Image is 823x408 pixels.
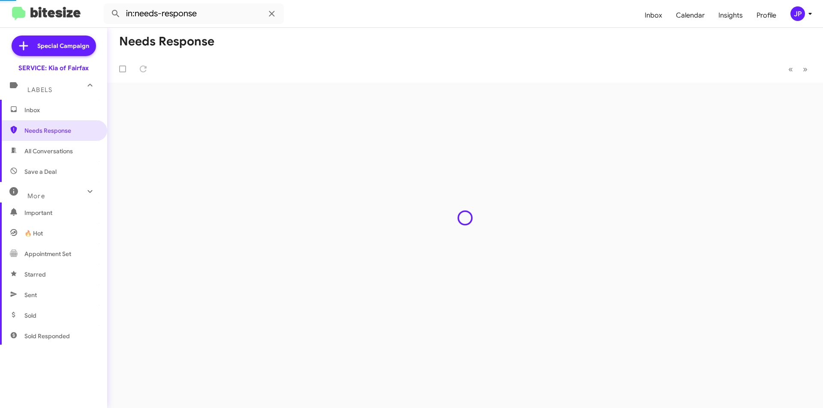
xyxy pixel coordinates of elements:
button: Previous [783,60,798,78]
span: Inbox [24,106,97,114]
span: Save a Deal [24,167,57,176]
a: Profile [750,3,783,28]
input: Search [104,3,284,24]
a: Calendar [669,3,712,28]
span: Important [24,208,97,217]
span: Starred [24,270,46,279]
span: « [788,64,793,74]
nav: Page navigation example [784,60,813,78]
span: Sold Responded [24,332,70,340]
button: JP [783,6,814,21]
a: Insights [712,3,750,28]
button: Next [798,60,813,78]
span: Special Campaign [37,42,89,50]
span: Needs Response [24,126,97,135]
span: » [803,64,808,74]
div: JP [790,6,805,21]
span: Sent [24,291,37,299]
span: More [27,192,45,200]
a: Special Campaign [12,36,96,56]
div: SERVICE: Kia of Fairfax [18,64,89,72]
a: Inbox [638,3,669,28]
h1: Needs Response [119,35,214,48]
span: Sold [24,311,36,320]
span: Appointment Set [24,250,71,258]
span: 🔥 Hot [24,229,43,238]
span: All Conversations [24,147,73,155]
span: Labels [27,86,52,94]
